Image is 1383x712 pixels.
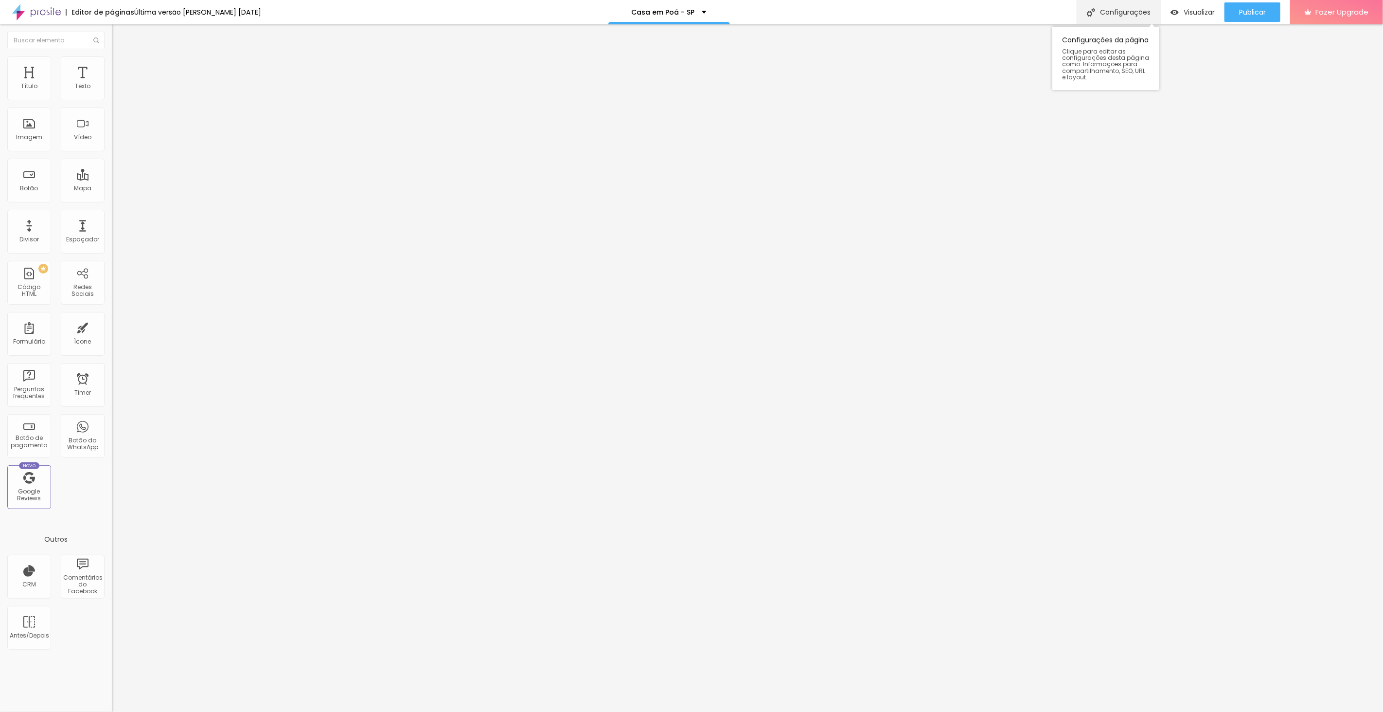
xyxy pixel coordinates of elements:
span: Clique para editar as configurações desta página como: Informações para compartilhamento, SEO, UR... [1062,48,1150,80]
div: Botão [20,185,38,192]
img: view-1.svg [1170,8,1179,17]
div: Configurações da página [1052,27,1159,90]
div: Novo [19,462,40,469]
div: Botão do WhatsApp [63,437,102,451]
div: Imagem [16,134,42,141]
button: Publicar [1224,2,1280,22]
div: Espaçador [66,236,99,243]
span: Publicar [1239,8,1266,16]
img: Icone [1087,8,1095,17]
div: Última versão [PERSON_NAME] [DATE] [134,9,261,16]
input: Buscar elemento [7,32,105,49]
div: Timer [74,389,91,396]
div: Perguntas frequentes [10,386,48,400]
div: Vídeo [74,134,91,141]
div: Título [21,83,37,90]
div: Ícone [74,338,91,345]
div: Google Reviews [10,488,48,502]
div: Redes Sociais [63,284,102,298]
div: Botão de pagamento [10,435,48,449]
div: Comentários do Facebook [63,574,102,595]
div: Mapa [74,185,91,192]
button: Visualizar [1161,2,1224,22]
span: Visualizar [1184,8,1215,16]
div: Editor de páginas [66,9,134,16]
iframe: Editor [112,24,1383,712]
img: Icone [93,37,99,43]
div: Texto [75,83,90,90]
div: Antes/Depois [10,632,48,639]
div: Formulário [13,338,45,345]
p: Casa em Poá - SP [631,9,694,16]
div: Divisor [19,236,39,243]
span: Fazer Upgrade [1315,8,1368,16]
div: Código HTML [10,284,48,298]
div: CRM [22,581,36,588]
